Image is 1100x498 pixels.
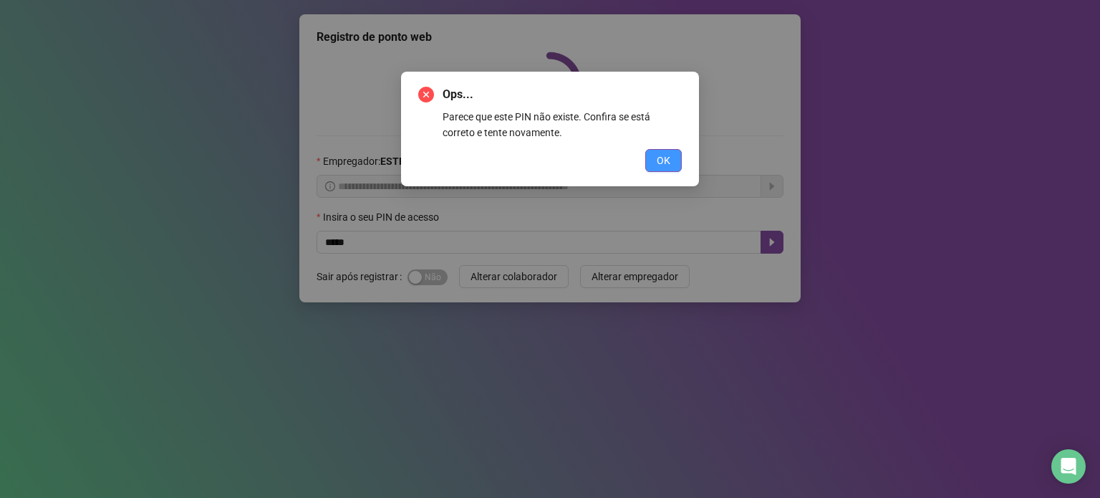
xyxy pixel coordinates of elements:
div: Open Intercom Messenger [1051,449,1086,484]
div: Parece que este PIN não existe. Confira se está correto e tente novamente. [443,109,682,140]
span: Ops... [443,86,682,103]
span: OK [657,153,670,168]
button: OK [645,149,682,172]
span: close-circle [418,87,434,102]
